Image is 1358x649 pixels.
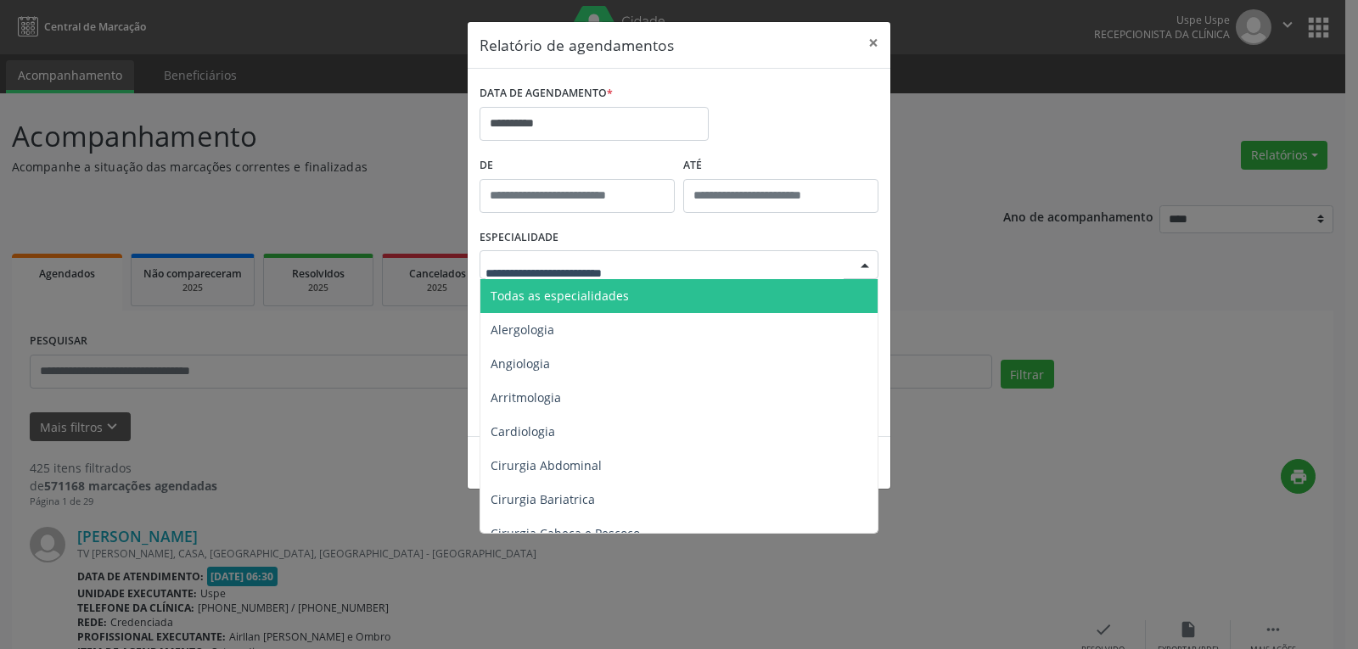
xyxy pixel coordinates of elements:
[491,389,561,406] span: Arritmologia
[856,22,890,64] button: Close
[491,423,555,439] span: Cardiologia
[491,322,554,338] span: Alergologia
[480,225,558,251] label: ESPECIALIDADE
[491,525,640,541] span: Cirurgia Cabeça e Pescoço
[491,491,595,507] span: Cirurgia Bariatrica
[491,355,550,372] span: Angiologia
[480,153,675,179] label: De
[491,288,629,304] span: Todas as especialidades
[491,457,602,473] span: Cirurgia Abdominal
[480,81,613,107] label: DATA DE AGENDAMENTO
[683,153,878,179] label: ATÉ
[480,34,674,56] h5: Relatório de agendamentos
